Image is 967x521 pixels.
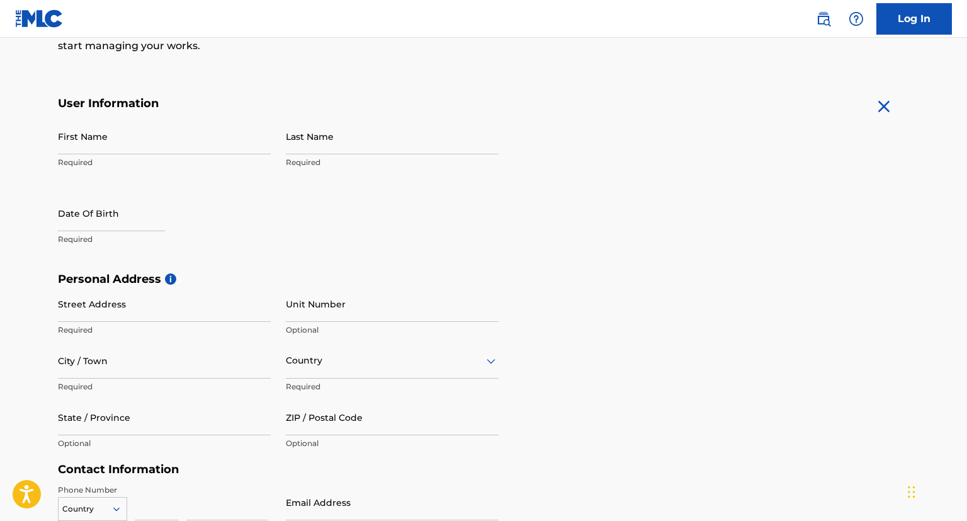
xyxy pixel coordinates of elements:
h5: User Information [58,96,499,111]
p: Optional [286,324,499,336]
iframe: Chat Widget [904,461,967,521]
p: Optional [58,438,271,449]
p: Optional [286,438,499,449]
img: help [849,11,864,26]
h5: Contact Information [58,462,499,477]
p: Required [58,381,271,392]
img: close [874,96,894,117]
div: Help [844,6,869,31]
a: Log In [876,3,952,35]
p: Required [58,324,271,336]
a: Public Search [811,6,836,31]
h5: Personal Address [58,272,909,287]
img: search [816,11,831,26]
span: i [165,273,176,285]
p: Required [58,157,271,168]
p: Required [286,381,499,392]
img: MLC Logo [15,9,64,28]
p: Required [286,157,499,168]
div: Drag [908,473,915,511]
p: Required [58,234,271,245]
